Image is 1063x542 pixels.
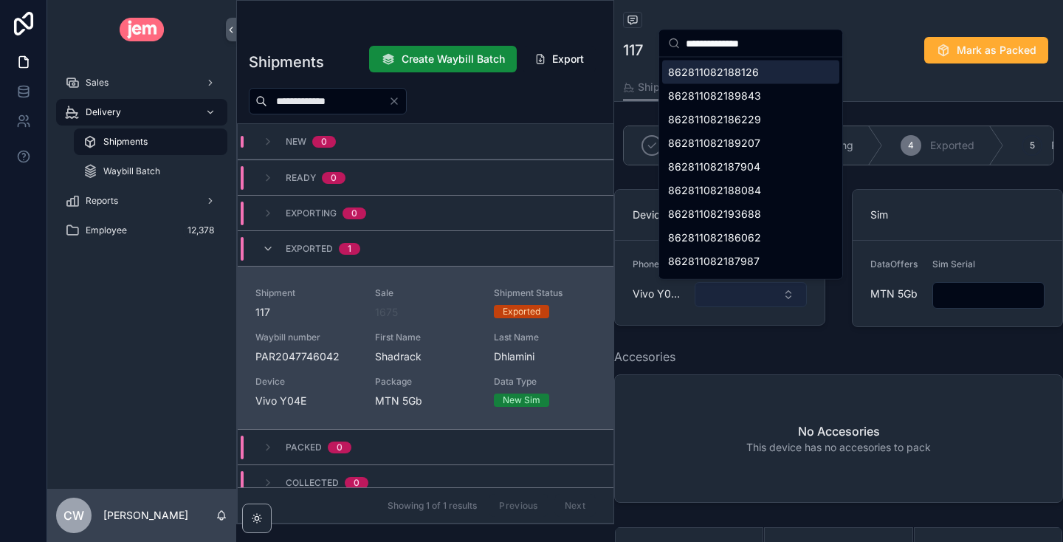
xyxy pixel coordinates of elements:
div: 12,378 [183,222,219,239]
div: 0 [351,207,357,219]
span: 862811082193688 [668,207,761,222]
span: Employee [86,224,127,236]
span: 862811082186229 [668,112,761,127]
button: Clear [388,95,406,107]
span: Packed [286,442,322,453]
span: Waybill number [255,332,357,343]
span: Exported [286,243,333,255]
a: Shipment Details [623,74,722,102]
span: Shipment Details [638,80,722,95]
span: Last Name [494,332,596,343]
span: Shipments [103,136,148,148]
span: 862811082187987 [668,254,760,269]
button: Export [523,46,596,72]
div: 0 [331,172,337,184]
span: Waybill Batch [103,165,160,177]
h1: Shipments [249,52,324,72]
span: Create Waybill Batch [402,52,505,66]
span: MTN 5Gb [375,394,477,408]
span: 862811082189843 [668,89,761,103]
span: Accesories [614,348,675,366]
span: Sales [86,77,109,89]
div: 0 [354,477,360,489]
span: Mark as Packed [957,43,1036,58]
div: New Sim [503,394,540,407]
a: Employee12,378 [56,217,227,244]
p: [PERSON_NAME] [103,508,188,523]
div: 0 [337,442,343,453]
span: Reports [86,195,118,207]
div: 0 [321,136,327,148]
span: Device [633,208,666,221]
span: This device has no accesories to pack [746,440,931,455]
button: Mark as Packed [924,37,1048,64]
span: 862811082189207 [668,136,760,151]
button: Select Button [695,282,807,307]
span: 862811082188084 [668,183,761,198]
span: Sim [870,208,888,221]
a: Sales [56,69,227,96]
span: Exporting [286,207,337,219]
h2: No Accesories [798,422,880,440]
span: Ready [286,172,316,184]
span: Showing 1 of 1 results [388,500,477,512]
a: Shipment117Sale1675Shipment StatusExportedWaybill numberPAR2047746042First NameShadrackLast NameD... [238,266,613,429]
span: Vivo Y04E [633,287,683,301]
span: 862811082186062 [668,230,761,245]
div: scrollable content [47,59,236,263]
h1: 117 [623,40,643,61]
button: Create Waybill Batch [369,46,517,72]
span: Collected [286,477,339,489]
a: Reports [56,188,227,214]
span: Sale [375,287,477,299]
span: Exported [930,138,974,153]
span: MTN 5Gb [870,287,918,301]
span: 862811082190700 [668,278,760,292]
div: Suggestions [659,58,842,279]
span: 862811082188126 [668,65,759,80]
span: CW [63,507,84,524]
span: New [286,136,306,148]
span: Shadrack [375,349,477,364]
span: 117 [255,305,357,320]
span: 4 [908,140,914,151]
span: PAR2047746042 [255,349,357,364]
span: DataOffers [870,258,918,270]
a: Delivery [56,99,227,126]
span: Delivery [86,106,121,118]
span: PhoneOffers [633,258,687,270]
span: First Name [375,332,477,343]
span: 862811082187904 [668,159,760,174]
span: Device [255,376,357,388]
div: Exported [503,305,540,318]
a: Shipments [74,128,227,155]
span: Data Type [494,376,596,388]
span: Dhlamini [494,349,596,364]
span: Shipment [255,287,357,299]
span: Vivo Y04E [255,394,357,408]
div: 1 [348,243,351,255]
a: 1675 [375,305,398,320]
span: Shipment Status [494,287,596,299]
img: App logo [120,18,165,41]
span: Sim Serial [932,258,975,270]
span: Package [375,376,477,388]
a: Waybill Batch [74,158,227,185]
span: 5 [1030,140,1035,151]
